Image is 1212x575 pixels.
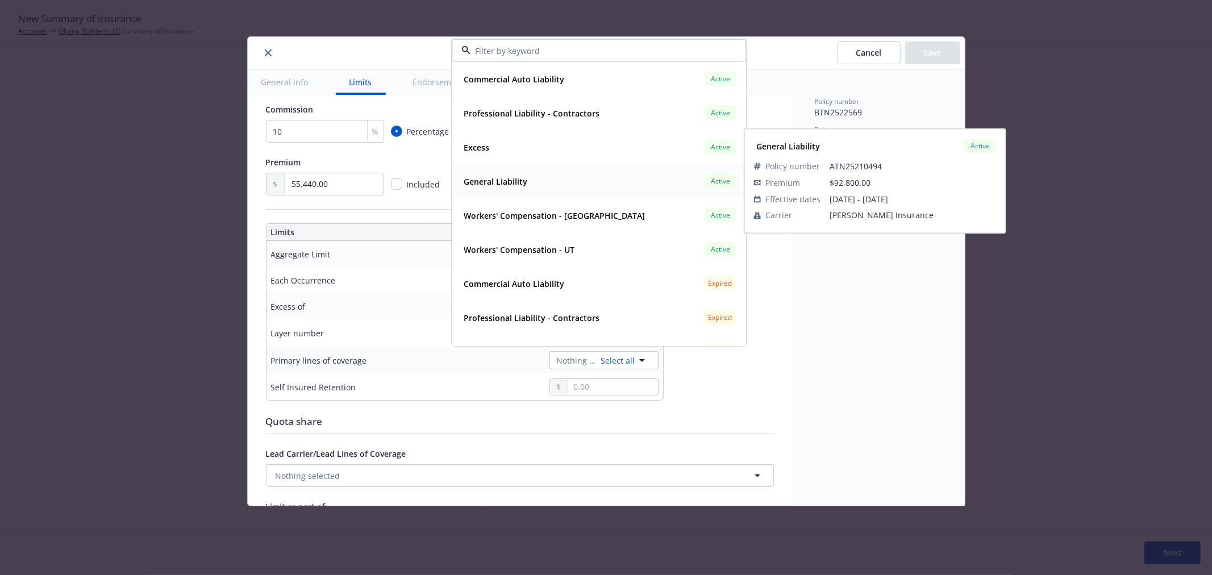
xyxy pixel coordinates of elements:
strong: Professional Liability - Contractors [464,312,599,323]
div: Each Occurrence [271,274,336,286]
a: Select all [597,355,635,366]
button: Nothing selected [266,464,774,487]
strong: Professional Liability - Contractors [464,107,599,118]
span: % [372,126,379,137]
strong: Workers' Compensation - UT [464,244,574,255]
div: Self Insured Retention [271,381,356,393]
strong: General Liability [464,176,527,186]
th: Limits [266,224,425,241]
div: Quota share [266,414,774,429]
span: Active [709,210,732,220]
span: Commission [266,104,314,115]
input: Percentage [391,126,402,137]
span: Policy type [815,125,848,135]
button: Nothing selectedSelect all [549,351,659,369]
input: 0.00 [285,173,383,195]
span: $92,800.00 [830,177,871,188]
span: Nothing selected [557,355,597,366]
span: BTN2522569 [815,107,863,118]
button: Limits [336,69,386,95]
span: Carrier [765,210,792,222]
span: Active [709,142,732,152]
strong: Workers' Compensation - [GEOGRAPHIC_DATA] [464,210,645,220]
button: General info [248,69,322,95]
span: ATN25210494 [830,160,996,172]
span: Included [407,179,440,190]
span: Active [709,244,732,255]
div: Aggregate Limit [271,248,331,260]
strong: Excess [464,141,489,152]
span: Nothing selected [276,470,340,482]
button: Endorsements [399,69,482,95]
div: Layer number [271,327,324,339]
span: Premium [266,157,301,168]
span: Policy number [765,160,820,172]
span: Expired [708,278,732,289]
span: Active [709,176,732,186]
span: Percentage [407,126,449,137]
strong: General Liability [756,140,820,151]
button: close [261,46,275,60]
span: Active [709,74,732,84]
span: Limit as part of [266,501,326,512]
input: 0.00 [568,379,657,395]
button: Cancel [838,41,901,64]
strong: Commercial Auto Liability [464,73,564,84]
span: Policy number [815,97,860,106]
div: Primary lines of coverage [271,355,367,366]
span: [DATE] - [DATE] [830,193,996,205]
span: Effective dates [765,193,821,205]
strong: Commercial Auto Liability [464,278,564,289]
span: Active [709,108,732,118]
span: Expired [708,312,732,323]
span: [PERSON_NAME] Insurance [830,210,996,222]
span: Lead Carrier/Lead Lines of Coverage [266,448,406,459]
span: Premium [765,177,800,189]
span: Active [969,141,992,151]
div: Excess of [271,301,306,312]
